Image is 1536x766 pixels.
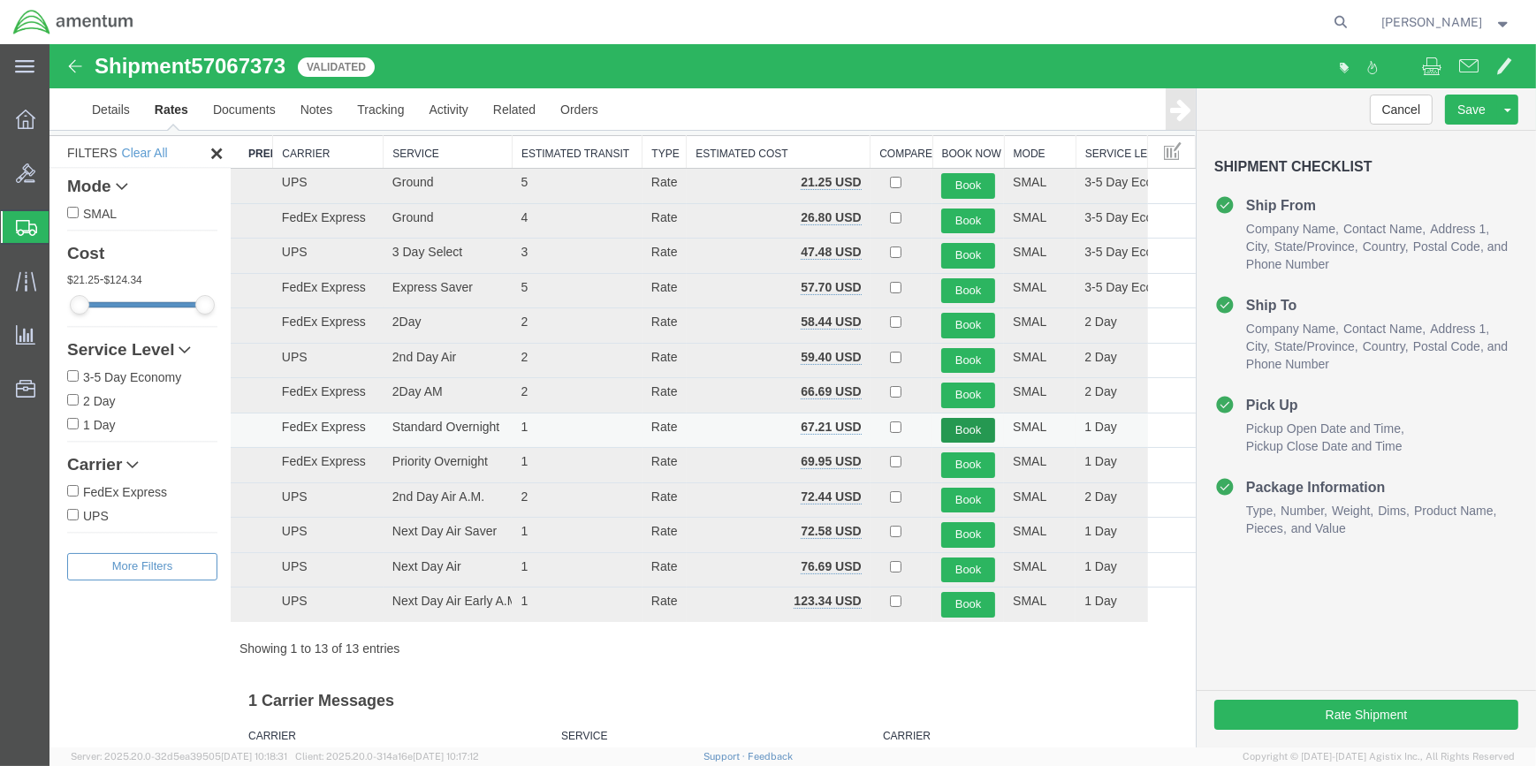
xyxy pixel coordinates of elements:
td: 3-5 Day Economy [1026,125,1098,160]
span: 124.34 [54,230,92,242]
b: 72.44 USD [751,445,811,459]
li: and [1364,293,1458,311]
td: Next Day Air Saver [334,474,463,509]
label: SMAL [18,159,168,178]
button: Save [1395,50,1449,80]
input: 3-5 Day Economy [18,326,29,337]
td: SMAL [954,404,1026,439]
td: Rate [593,264,637,300]
td: SMAL [954,264,1026,300]
td: Next Day Air [334,508,463,543]
iframe: FS Legacy Container [49,44,1536,747]
b: 66.69 USD [751,340,811,354]
td: Rate [593,474,637,509]
td: UPS [224,543,334,578]
a: Mode [18,133,168,152]
b: 69.95 USD [751,410,811,424]
span: Copyright © [DATE]-[DATE] Agistix Inc., All Rights Reserved [1243,749,1515,764]
button: Book [892,129,946,155]
span: Server: 2025.20.0-32d5ea39505 [71,751,287,762]
h4: Ship To [1165,250,1247,271]
th: Service: activate to sort column ascending [334,92,463,125]
td: UPS [224,299,334,334]
img: logo [12,9,134,35]
li: and [1364,193,1458,211]
td: 1 [462,508,592,543]
td: FedEx Express [224,159,334,194]
label: 1 Day [18,370,168,390]
td: Rate [593,334,637,369]
th: Compare [821,92,883,125]
td: Rate [593,508,637,543]
button: Manage table columns [1107,92,1139,124]
td: Rate [593,404,637,439]
td: SMAL [954,508,1026,543]
h3: Shipment Checklist [1165,115,1469,150]
td: SMAL [954,299,1026,334]
td: 1 [462,474,592,509]
td: Rate [593,229,637,264]
button: Book [892,374,946,399]
label: FedEx Express [18,437,168,457]
a: Carrier [18,412,168,430]
button: Book [892,408,946,434]
td: 2 Day [1026,438,1098,474]
label: UPS [18,461,168,481]
button: Book [892,164,946,190]
td: 2 Day [1026,264,1098,300]
h4: Cost [18,201,168,219]
th: Type: activate to sort column ascending [593,92,637,125]
td: 3 Day Select [334,194,463,230]
td: 1 Day [1026,508,1098,543]
td: Ground [334,159,463,194]
span: Type [1197,459,1227,474]
span: Donald Frederiksen [1382,12,1483,32]
th: Service Level: activate to sort column ascending [1026,92,1098,125]
h4: Ship From [1165,150,1266,171]
td: 2 [462,264,592,300]
td: Standard Overnight [334,368,463,404]
span: Phone Number [1197,313,1280,327]
span: City [1197,295,1220,309]
span: Dims [1328,459,1360,474]
span: Product Name [1365,459,1447,474]
b: 57.70 USD [751,236,811,250]
input: SMAL [18,163,29,174]
span: Filters [18,102,68,116]
span: Pieces [1197,477,1237,491]
span: State/Province [1225,193,1309,211]
td: 5 [462,229,592,264]
span: Contact Name [1294,178,1376,192]
span: Pickup Open Date and Time [1197,377,1355,391]
td: 1 Day [1026,543,1098,578]
span: Pickup Close Date and Time [1197,395,1353,409]
td: UPS [224,194,334,230]
td: SMAL [954,194,1026,230]
input: 2 Day [18,350,29,361]
span: Postal Code [1364,295,1438,309]
div: Showing 1 to 13 of 13 entries [181,595,1146,613]
th: Book Now: activate to sort column ascending [883,92,954,125]
td: 2 Day [1026,334,1098,369]
th: Carrier [181,679,503,707]
span: Postal Code [1364,195,1438,209]
button: Cancel [1320,50,1384,80]
td: Rate [593,159,637,194]
td: SMAL [954,438,1026,474]
td: 2Day AM [334,334,463,369]
a: Tracking [295,44,367,87]
td: Rate [593,125,637,160]
b: 58.44 USD [751,270,811,284]
span: City [1197,195,1220,209]
span: Company Name [1197,277,1289,292]
span: Country [1313,195,1359,209]
th: Mode: activate to sort column ascending [954,92,1026,125]
td: FedEx Express [224,229,334,264]
span: Client: 2025.20.0-314a16e [295,751,479,762]
a: Service Level [18,297,168,315]
a: Support [703,751,748,762]
td: SMAL [954,474,1026,509]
